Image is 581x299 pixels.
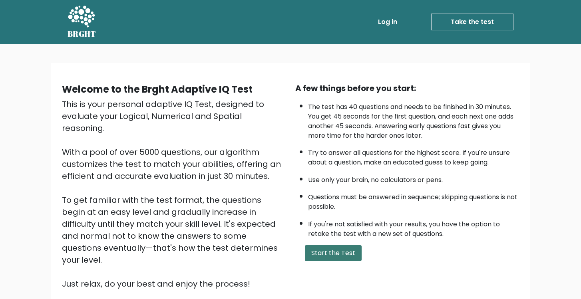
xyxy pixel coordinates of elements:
[308,144,519,167] li: Try to answer all questions for the highest score. If you're unsure about a question, make an edu...
[295,82,519,94] div: A few things before you start:
[308,98,519,141] li: The test has 40 questions and needs to be finished in 30 minutes. You get 45 seconds for the firs...
[62,83,253,96] b: Welcome to the Brght Adaptive IQ Test
[308,216,519,239] li: If you're not satisfied with your results, you have the option to retake the test with a new set ...
[68,3,96,41] a: BRGHT
[62,98,286,290] div: This is your personal adaptive IQ Test, designed to evaluate your Logical, Numerical and Spatial ...
[308,188,519,212] li: Questions must be answered in sequence; skipping questions is not possible.
[305,245,362,261] button: Start the Test
[68,29,96,39] h5: BRGHT
[308,171,519,185] li: Use only your brain, no calculators or pens.
[431,14,513,30] a: Take the test
[375,14,400,30] a: Log in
